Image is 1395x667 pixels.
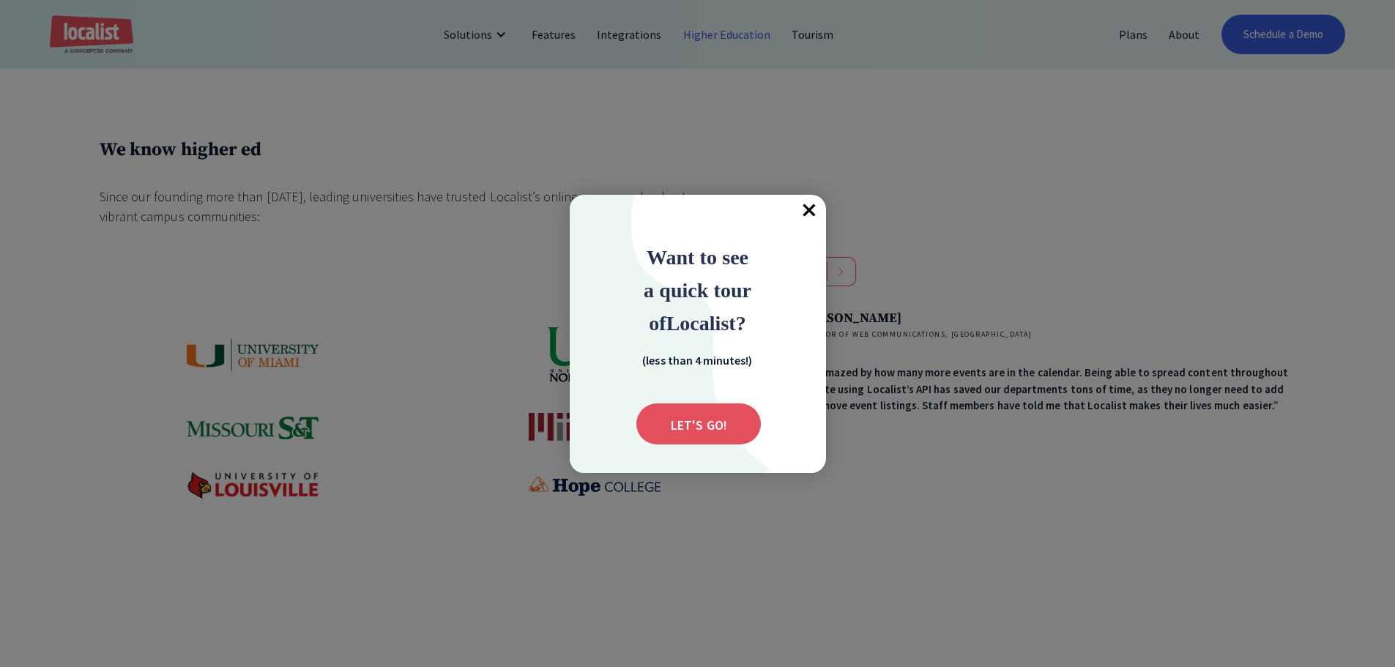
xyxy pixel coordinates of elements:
div: Close popup [794,195,826,227]
span: Localist? [666,312,746,335]
div: Want to see a quick tour of Localist? [599,240,797,339]
strong: a quick to [644,279,731,302]
strong: ur of [649,279,751,335]
span: Want to see [647,246,748,269]
span: × [794,195,826,227]
div: (less than 4 minutes!) [624,351,770,368]
strong: (less than 4 minutes!) [642,353,752,368]
div: Submit [636,403,761,444]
